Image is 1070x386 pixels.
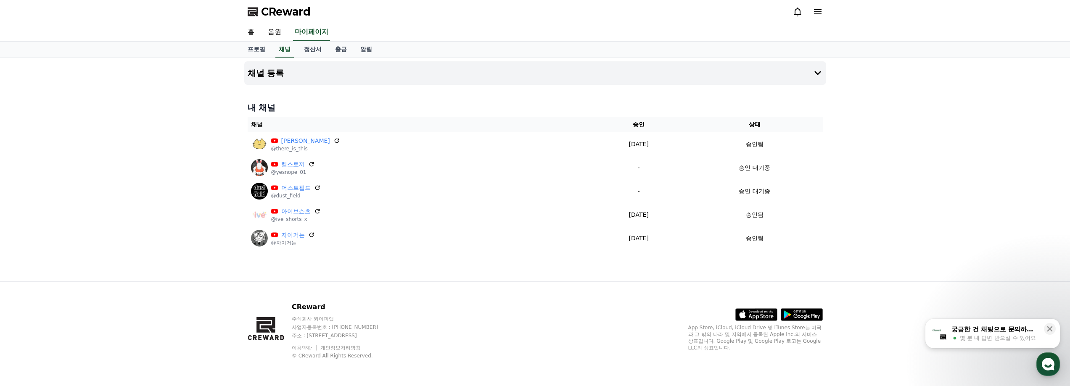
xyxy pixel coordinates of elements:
[320,345,361,351] a: 개인정보처리방침
[594,187,683,196] p: -
[354,42,379,58] a: 알림
[687,117,823,132] th: 상태
[292,352,394,359] p: © CReward All Rights Reserved.
[281,160,305,169] a: 헬스토끼
[55,266,108,287] a: 대화
[251,136,268,152] img: 이거슨
[746,210,764,219] p: 승인됨
[594,140,683,149] p: [DATE]
[293,24,330,41] a: 마이페이지
[261,5,311,18] span: CReward
[591,117,687,132] th: 승인
[130,279,140,286] span: 설정
[594,163,683,172] p: -
[688,324,823,351] p: App Store, iCloud, iCloud Drive 및 iTunes Store는 미국과 그 밖의 나라 및 지역에서 등록된 Apple Inc.의 서비스 상표입니다. Goo...
[739,163,770,172] p: 승인 대기중
[271,145,340,152] p: @there_is_this
[746,140,764,149] p: 승인됨
[292,345,318,351] a: 이용약관
[241,24,261,41] a: 홈
[261,24,288,41] a: 음원
[271,239,315,246] p: @자이거는
[271,216,321,223] p: @ive_shorts_x
[746,234,764,243] p: 승인됨
[241,42,272,58] a: 프로필
[739,187,770,196] p: 승인 대기중
[108,266,161,287] a: 설정
[594,234,683,243] p: [DATE]
[248,102,823,113] h4: 내 채널
[271,192,321,199] p: @dust_field
[251,183,268,200] img: 더스트필드
[244,61,826,85] button: 채널 등록
[3,266,55,287] a: 홈
[77,279,87,286] span: 대화
[281,207,311,216] a: 아이브쇼츠
[251,230,268,247] img: 자이거는
[251,159,268,176] img: 헬스토끼
[281,184,311,192] a: 더스트필드
[248,117,591,132] th: 채널
[281,137,330,145] a: [PERSON_NAME]
[594,210,683,219] p: [DATE]
[248,5,311,18] a: CReward
[292,302,394,312] p: CReward
[26,279,32,286] span: 홈
[292,332,394,339] p: 주소 : [STREET_ADDRESS]
[275,42,294,58] a: 채널
[248,68,284,78] h4: 채널 등록
[281,231,305,239] a: 자이거는
[292,315,394,322] p: 주식회사 와이피랩
[297,42,328,58] a: 정산서
[328,42,354,58] a: 출금
[271,169,315,176] p: @yesnope_01
[292,324,394,331] p: 사업자등록번호 : [PHONE_NUMBER]
[251,206,268,223] img: 아이브쇼츠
